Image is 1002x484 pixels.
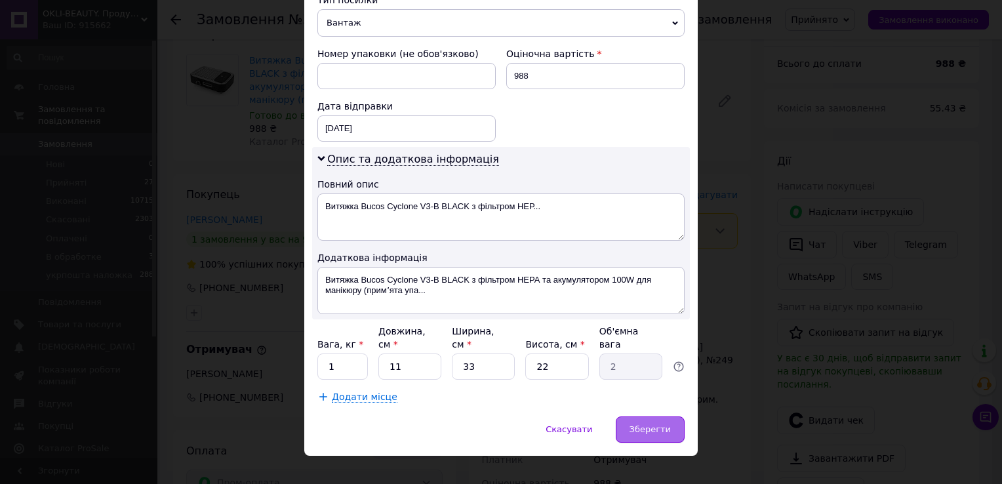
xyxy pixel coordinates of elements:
[546,424,592,434] span: Скасувати
[630,424,671,434] span: Зберегти
[452,326,494,350] label: Ширина, см
[317,339,363,350] label: Вага, кг
[317,193,685,241] textarea: Витяжка Bucos Cyclone V3-B BLACK з фільтром НЕР...
[506,47,685,60] div: Оціночна вартість
[327,153,499,166] span: Опис та додаткова інформація
[317,178,685,191] div: Повний опис
[317,9,685,37] span: Вантаж
[378,326,426,350] label: Довжина, см
[317,267,685,314] textarea: Витяжка Bucos Cyclone V3-B BLACK з фільтром НЕРА та акумулятором 100W для манікюру (примʼята упа...
[317,251,685,264] div: Додаткова інформація
[599,325,662,351] div: Об'ємна вага
[317,100,496,113] div: Дата відправки
[317,47,496,60] div: Номер упаковки (не обов'язково)
[525,339,584,350] label: Висота, см
[332,392,397,403] span: Додати місце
